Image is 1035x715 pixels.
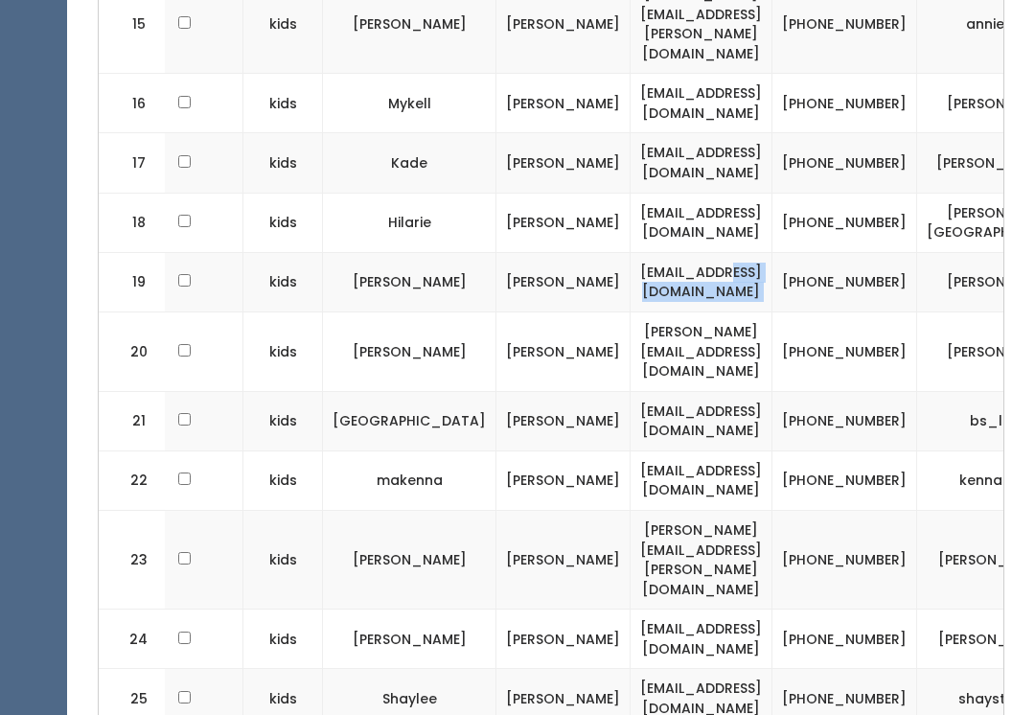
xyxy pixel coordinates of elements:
td: 24 [99,610,166,669]
td: 22 [99,450,166,510]
td: [PHONE_NUMBER] [772,391,917,450]
td: [PERSON_NAME] [496,311,631,391]
td: kids [243,193,323,252]
td: [PERSON_NAME] [323,510,496,609]
td: [EMAIL_ADDRESS][DOMAIN_NAME] [631,193,772,252]
td: [PHONE_NUMBER] [772,610,917,669]
td: [PERSON_NAME] [496,610,631,669]
td: kids [243,74,323,133]
td: Kade [323,133,496,193]
td: kids [243,133,323,193]
td: 17 [99,133,166,193]
td: 16 [99,74,166,133]
td: [PHONE_NUMBER] [772,74,917,133]
td: [PHONE_NUMBER] [772,252,917,311]
td: [PERSON_NAME] [496,193,631,252]
td: kids [243,252,323,311]
td: [PERSON_NAME][EMAIL_ADDRESS][PERSON_NAME][DOMAIN_NAME] [631,510,772,609]
td: [EMAIL_ADDRESS][DOMAIN_NAME] [631,450,772,510]
td: [EMAIL_ADDRESS][DOMAIN_NAME] [631,252,772,311]
td: [PERSON_NAME] [496,510,631,609]
td: [PHONE_NUMBER] [772,133,917,193]
td: [PERSON_NAME] [496,133,631,193]
td: [PHONE_NUMBER] [772,510,917,609]
td: 23 [99,510,166,609]
td: kids [243,610,323,669]
td: Hilarie [323,193,496,252]
td: kids [243,450,323,510]
td: [EMAIL_ADDRESS][DOMAIN_NAME] [631,391,772,450]
td: [PERSON_NAME] [323,610,496,669]
td: [PERSON_NAME] [496,252,631,311]
td: kids [243,311,323,391]
td: makenna [323,450,496,510]
td: kids [243,391,323,450]
td: 20 [99,311,166,391]
td: [PHONE_NUMBER] [772,311,917,391]
td: [EMAIL_ADDRESS][DOMAIN_NAME] [631,74,772,133]
td: [PERSON_NAME][EMAIL_ADDRESS][DOMAIN_NAME] [631,311,772,391]
td: [EMAIL_ADDRESS][DOMAIN_NAME] [631,610,772,669]
td: [PHONE_NUMBER] [772,450,917,510]
td: [PERSON_NAME] [496,74,631,133]
td: [PERSON_NAME] [323,252,496,311]
td: 21 [99,391,166,450]
td: [PERSON_NAME] [323,311,496,391]
td: [EMAIL_ADDRESS][DOMAIN_NAME] [631,133,772,193]
td: [GEOGRAPHIC_DATA] [323,391,496,450]
td: kids [243,510,323,609]
td: 19 [99,252,166,311]
td: [PERSON_NAME] [496,450,631,510]
td: 18 [99,193,166,252]
td: Mykell [323,74,496,133]
td: [PHONE_NUMBER] [772,193,917,252]
td: [PERSON_NAME] [496,391,631,450]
